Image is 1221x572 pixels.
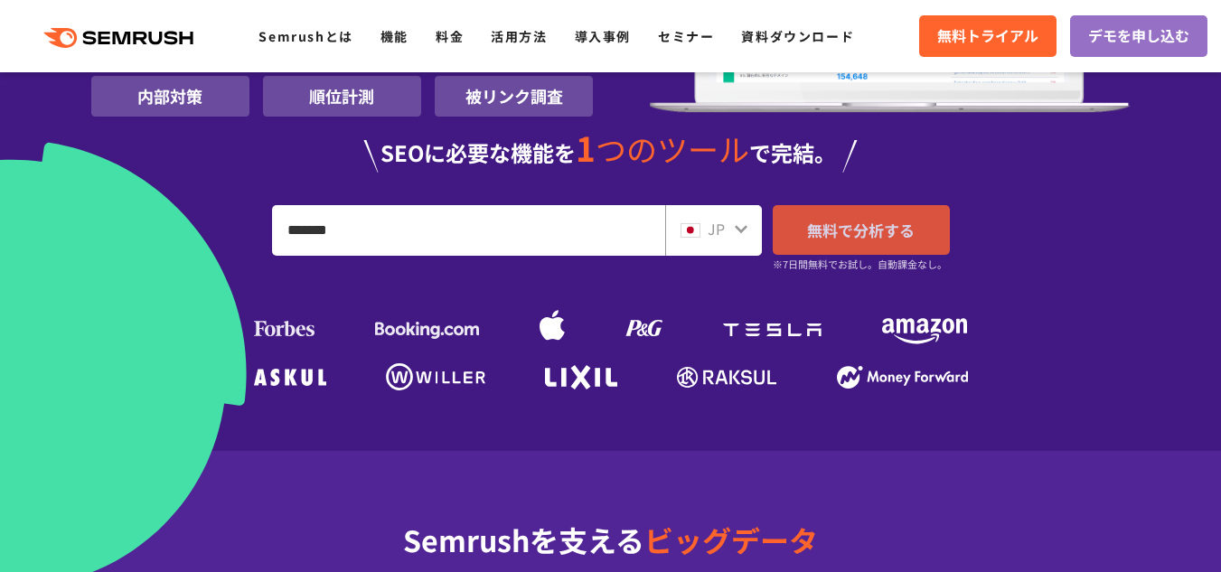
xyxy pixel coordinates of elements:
span: 1 [576,123,596,172]
a: 活用方法 [491,27,547,45]
a: 料金 [436,27,464,45]
input: URL、キーワードを入力してください [273,206,664,255]
a: 資料ダウンロード [741,27,854,45]
a: デモを申し込む [1070,15,1207,57]
li: 順位計測 [263,76,421,117]
a: Semrushとは [258,27,352,45]
span: 無料トライアル [937,24,1038,48]
span: JP [708,218,725,239]
a: 導入事例 [575,27,631,45]
a: 無料で分析する [773,205,950,255]
span: つのツール [596,127,749,171]
span: 無料で分析する [807,219,915,241]
span: で完結。 [749,136,836,168]
span: デモを申し込む [1088,24,1189,48]
small: ※7日間無料でお試し。自動課金なし。 [773,256,947,273]
a: セミナー [658,27,714,45]
span: ビッグデータ [644,519,818,560]
a: 無料トライアル [919,15,1057,57]
div: SEOに必要な機能を [91,131,1131,173]
li: 被リンク調査 [435,76,593,117]
li: 内部対策 [91,76,249,117]
a: 機能 [380,27,409,45]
